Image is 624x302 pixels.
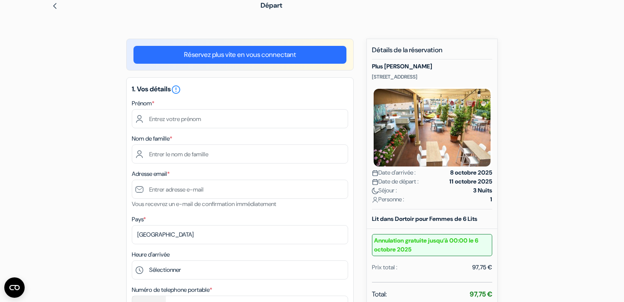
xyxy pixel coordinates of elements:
span: Total: [372,289,387,299]
p: [STREET_ADDRESS] [372,73,492,80]
h5: Détails de la réservation [372,46,492,59]
span: Séjour : [372,186,397,195]
label: Nom de famille [132,134,172,143]
input: Entrez votre prénom [132,109,348,128]
label: Pays [132,215,146,224]
h5: Plus [PERSON_NAME] [372,63,492,70]
label: Heure d'arrivée [132,250,170,259]
strong: 11 octobre 2025 [449,177,492,186]
i: error_outline [171,85,181,95]
label: Prénom [132,99,154,108]
div: Prix total : [372,263,397,272]
img: user_icon.svg [372,197,378,203]
span: Date d'arrivée : [372,168,416,177]
div: 97,75 € [472,263,492,272]
a: Réservez plus vite en vous connectant [133,46,346,64]
strong: 1 [490,195,492,204]
img: calendar.svg [372,179,378,185]
input: Entrer adresse e-mail [132,180,348,199]
span: Personne : [372,195,404,204]
small: Annulation gratuite jusqu’à 00:00 le 6 octobre 2025 [372,234,492,256]
label: Numéro de telephone portable [132,285,212,294]
strong: 97,75 € [470,290,492,299]
span: Départ [261,1,282,10]
img: left_arrow.svg [51,3,58,9]
strong: 3 Nuits [473,186,492,195]
span: Date de départ : [372,177,419,186]
strong: 8 octobre 2025 [450,168,492,177]
small: Vous recevrez un e-mail de confirmation immédiatement [132,200,276,208]
h5: 1. Vos détails [132,85,348,95]
a: error_outline [171,85,181,93]
button: Ouvrir le widget CMP [4,277,25,298]
img: moon.svg [372,188,378,194]
label: Adresse email [132,169,170,178]
b: Lit dans Dortoir pour Femmes de 6 Lits [372,215,477,223]
img: calendar.svg [372,170,378,176]
input: Entrer le nom de famille [132,144,348,164]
